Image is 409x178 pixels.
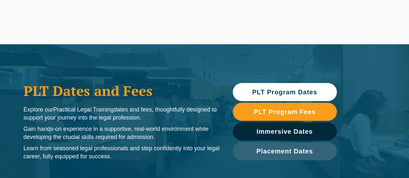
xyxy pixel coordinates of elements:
a: Placement Dates [233,142,337,160]
p: Learn from seasoned legal professionals and step confidently into your legal career, fully equipp... [24,144,220,161]
span: Immersive Dates [257,128,313,135]
span: Practical Legal Training [53,106,114,113]
p: Gain hands-on experience in a supportive, real-world environment while developing the crucial ski... [24,125,220,141]
span: Placement Dates [256,148,313,154]
span: PLT Program Fees [254,109,316,115]
span: PLT Program Dates [252,89,317,95]
a: PLT Program Fees [233,103,337,121]
a: PLT Program Dates [233,83,337,101]
p: Explore our dates and fees, thoughtfully designed to support your journey into the legal profession. [24,106,220,122]
h1: PLT Dates and Fees [24,83,220,99]
a: Immersive Dates [233,122,337,141]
